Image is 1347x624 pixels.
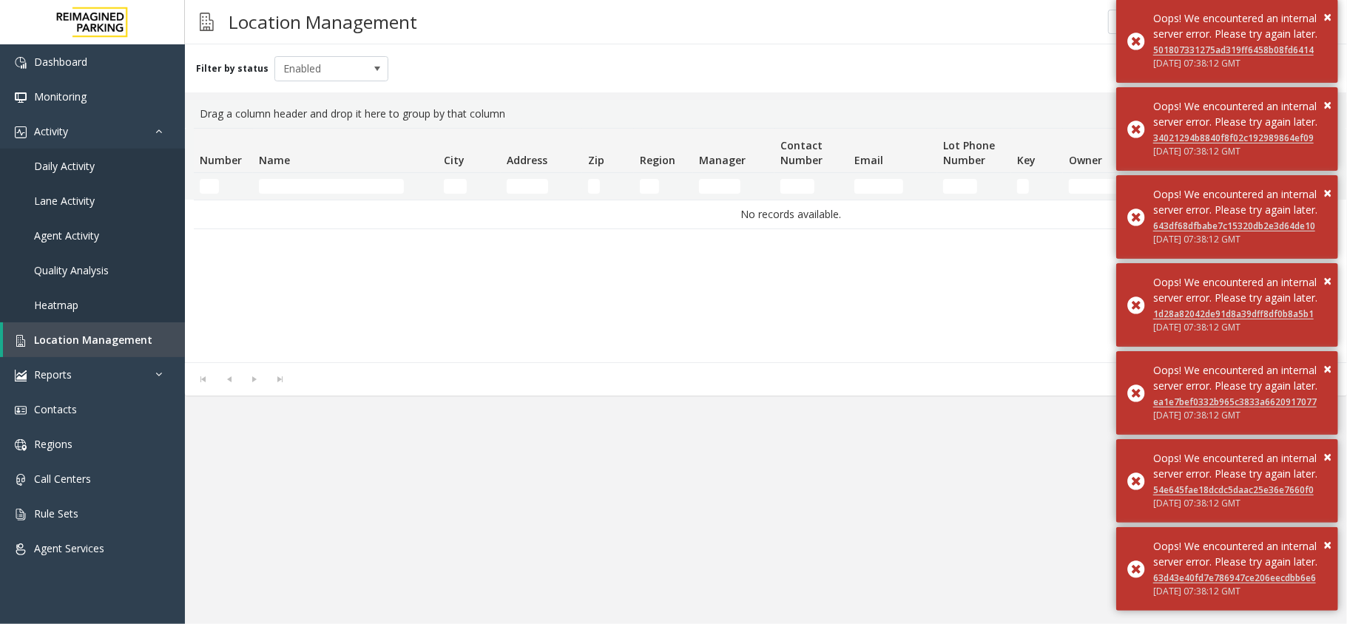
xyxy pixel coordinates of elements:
[259,153,290,167] span: Name
[1323,358,1331,380] button: Close
[253,173,438,200] td: Name Filter
[640,179,659,194] input: Region Filter
[1323,182,1331,204] button: Close
[303,373,1332,386] kendo-pager-info: 0 - 0 of 0 items
[1017,179,1029,194] input: Key Filter
[15,335,27,347] img: 'icon'
[1011,173,1063,200] td: Key Filter
[34,472,91,486] span: Call Centers
[1263,173,1337,200] td: Last Update Filter
[1153,450,1327,481] div: Oops! We encountered an internal server error. Please try again later.
[937,173,1011,200] td: Lot Phone Number Filter
[1153,538,1327,569] div: Oops! We encountered an internal server error. Please try again later.
[200,4,214,40] img: pageIcon
[780,138,823,167] span: Contact Number
[194,173,253,200] td: Number Filter
[1153,220,1315,232] a: 643df68dfbabe7c15320db2e3d64de10
[34,89,87,104] span: Monitoring
[848,173,937,200] td: Email Filter
[34,298,78,312] span: Heatmap
[34,124,68,138] span: Activity
[1153,497,1327,510] div: [DATE] 07:38:12 GMT
[854,179,903,194] input: Email Filter
[34,367,72,381] span: Reports
[1153,57,1327,70] div: [DATE] 07:38:12 GMT
[1323,446,1331,468] button: Close
[1153,396,1317,408] a: ea1e7bef0332b965c3833a6620917077
[1153,484,1314,496] a: 54e645fae18dcdc5daac25e36e7660f0
[774,173,848,200] td: Contact Number Filter
[1153,44,1314,56] a: 501807331275ad319ff6458b08fd6414
[196,62,269,75] label: Filter by status
[221,4,425,40] h3: Location Management
[3,322,185,357] a: Location Management
[34,402,77,416] span: Contacts
[1153,186,1327,217] div: Oops! We encountered an internal server error. Please try again later.
[1069,153,1102,167] span: Owner
[34,437,72,451] span: Regions
[1153,409,1327,422] div: [DATE] 07:38:12 GMT
[854,153,883,167] span: Email
[588,153,604,167] span: Zip
[501,173,582,200] td: Address Filter
[34,506,78,520] span: Rule Sets
[15,439,27,451] img: 'icon'
[15,57,27,69] img: 'icon'
[507,179,548,194] input: Address Filter
[34,263,109,277] span: Quality Analysis
[943,179,977,194] input: Lot Phone Number Filter
[15,543,27,555] img: 'icon'
[194,100,1338,128] div: Drag a column header and drop it here to group by that column
[15,126,27,138] img: 'icon'
[1323,6,1331,28] button: Close
[34,333,152,347] span: Location Management
[1017,153,1036,167] span: Key
[1115,58,1195,79] button: Export to PDF
[1323,94,1331,116] button: Close
[185,128,1347,362] div: Data table
[1153,132,1314,144] a: 34021294b8840f8f02c192989864ef09
[1153,98,1327,129] div: Oops! We encountered an internal server error. Please try again later.
[588,179,600,194] input: Zip Filter
[693,173,774,200] td: Manager Filter
[1063,173,1211,200] td: Owner Filter
[1153,233,1327,246] div: [DATE] 07:38:12 GMT
[438,173,501,200] td: City Filter
[943,138,995,167] span: Lot Phone Number
[1323,271,1331,291] span: ×
[34,541,104,555] span: Agent Services
[1323,183,1331,203] span: ×
[15,370,27,381] img: 'icon'
[1323,7,1331,27] span: ×
[1153,145,1327,158] div: [DATE] 07:38:12 GMT
[1323,534,1331,556] button: Close
[275,57,365,81] span: Enabled
[634,173,693,200] td: Region Filter
[34,55,87,69] span: Dashboard
[1323,270,1331,292] button: Close
[15,404,27,416] img: 'icon'
[1323,359,1331,379] span: ×
[444,153,465,167] span: City
[1069,179,1177,194] input: Owner Filter
[640,153,675,167] span: Region
[699,153,746,167] span: Manager
[34,159,95,173] span: Daily Activity
[15,92,27,104] img: 'icon'
[15,509,27,520] img: 'icon'
[699,179,740,194] input: Manager Filter
[1323,95,1331,115] span: ×
[1153,308,1314,320] a: 1d28a82042de91d8a39dff8df0b8a5b1
[200,179,219,194] input: Number Filter
[444,179,467,194] input: City Filter
[15,474,27,486] img: 'icon'
[34,228,99,243] span: Agent Activity
[200,153,242,167] span: Number
[259,179,404,194] input: Name Filter
[1153,585,1327,598] div: [DATE] 07:38:12 GMT
[1153,362,1327,393] div: Oops! We encountered an internal server error. Please try again later.
[582,173,634,200] td: Zip Filter
[1153,572,1316,584] a: 63d43e40fd7e786947ce206eecdbb6e6
[1323,535,1331,555] span: ×
[1153,274,1327,305] div: Oops! We encountered an internal server error. Please try again later.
